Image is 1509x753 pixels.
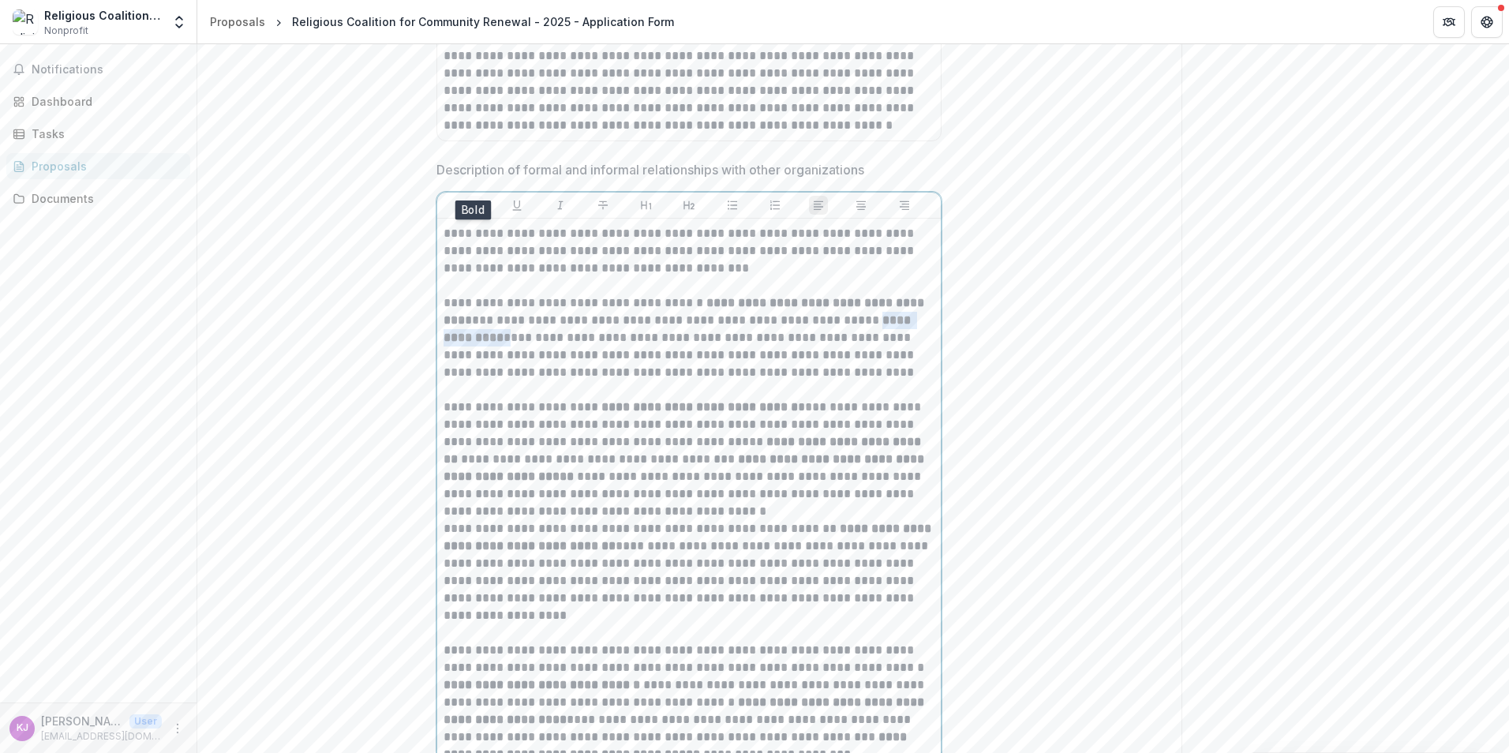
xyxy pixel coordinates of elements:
[32,93,178,110] div: Dashboard
[637,196,656,215] button: Heading 1
[204,10,271,33] a: Proposals
[1433,6,1465,38] button: Partners
[32,158,178,174] div: Proposals
[436,160,864,179] p: Description of formal and informal relationships with other organizations
[292,13,674,30] div: Religious Coalition for Community Renewal - 2025 - Application Form
[723,196,742,215] button: Bullet List
[507,196,526,215] button: Underline
[32,63,184,77] span: Notifications
[210,13,265,30] div: Proposals
[6,57,190,82] button: Notifications
[32,190,178,207] div: Documents
[551,196,570,215] button: Italicize
[168,719,187,738] button: More
[168,6,190,38] button: Open entity switcher
[852,196,871,215] button: Align Center
[44,7,162,24] div: Religious Coalition for Community Renewal
[895,196,914,215] button: Align Right
[129,714,162,729] p: User
[41,729,162,744] p: [EMAIL_ADDRESS][DOMAIN_NAME]
[13,9,38,35] img: Religious Coalition for Community Renewal
[204,10,680,33] nav: breadcrumb
[41,713,123,729] p: [PERSON_NAME]
[593,196,612,215] button: Strike
[6,153,190,179] a: Proposals
[17,723,28,733] div: Kevin Jones
[680,196,698,215] button: Heading 2
[32,126,178,142] div: Tasks
[1471,6,1503,38] button: Get Help
[6,88,190,114] a: Dashboard
[44,24,88,38] span: Nonprofit
[6,185,190,212] a: Documents
[766,196,784,215] button: Ordered List
[809,196,828,215] button: Align Left
[465,196,484,215] button: Bold
[6,121,190,147] a: Tasks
